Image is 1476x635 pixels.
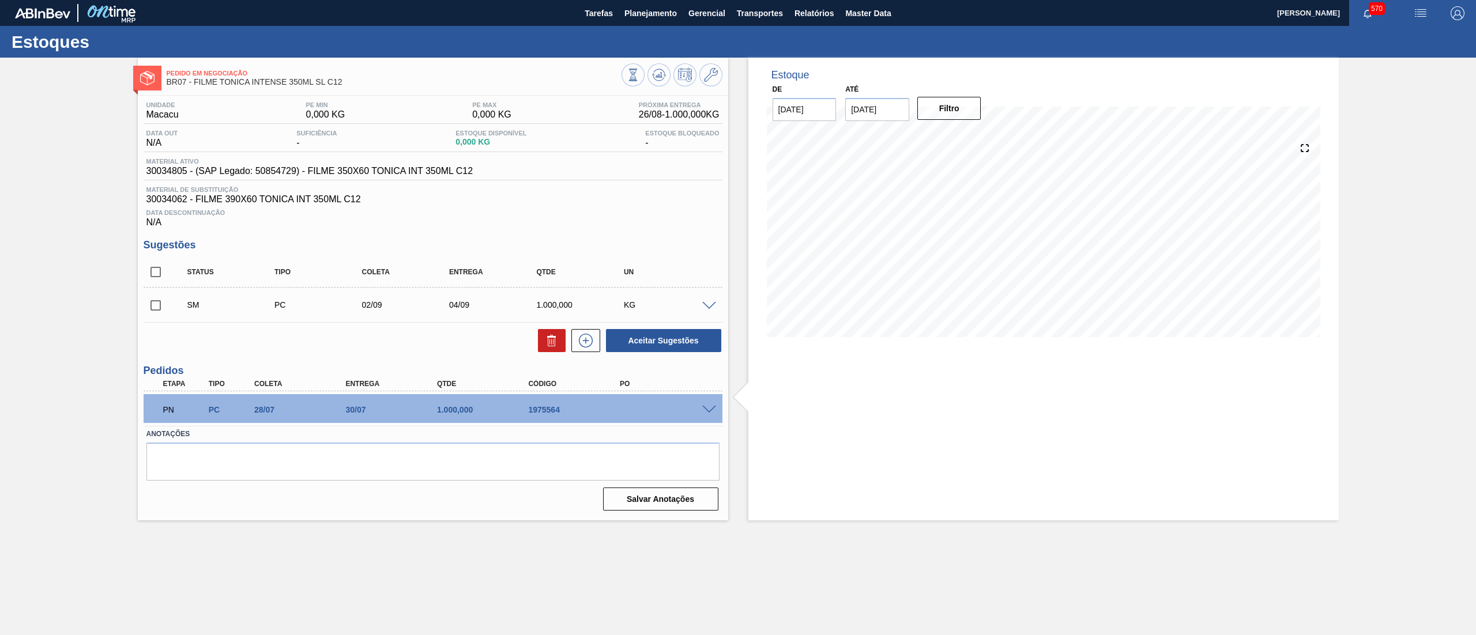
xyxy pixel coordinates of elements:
[146,186,720,193] span: Material de Substituição
[146,194,720,205] span: 30034062 - FILME 390X60 TONICA INT 350ML C12
[306,109,345,120] span: 0,000 KG
[160,397,210,422] div: Pedido em Negociação
[272,300,371,309] div: Pedido de Compra
[472,101,511,108] span: PE MAX
[146,209,720,216] span: Data Descontinuação
[146,158,473,165] span: Material ativo
[624,6,677,20] span: Planejamento
[845,98,909,121] input: dd/mm/yyyy
[845,6,891,20] span: Master Data
[606,329,721,352] button: Aceitar Sugestões
[293,130,340,148] div: -
[206,380,255,388] div: Tipo
[306,101,345,108] span: PE MIN
[621,268,721,276] div: UN
[342,380,447,388] div: Entrega
[272,268,371,276] div: Tipo
[795,6,834,20] span: Relatórios
[533,300,633,309] div: 1.000,000
[773,85,782,93] label: De
[146,130,178,137] span: Data out
[532,329,566,352] div: Excluir Sugestões
[144,205,722,228] div: N/A
[144,365,722,377] h3: Pedidos
[140,71,155,85] img: Ícone
[566,329,600,352] div: Nova sugestão
[617,380,721,388] div: PO
[688,6,725,20] span: Gerencial
[146,109,179,120] span: Macacu
[639,109,720,120] span: 26/08 - 1.000,000 KG
[622,63,645,86] button: Visão Geral dos Estoques
[184,268,284,276] div: Status
[845,85,859,93] label: Até
[585,6,613,20] span: Tarefas
[342,405,447,414] div: 30/07/2025
[12,35,216,48] h1: Estoques
[144,130,181,148] div: N/A
[455,130,526,137] span: Estoque Disponível
[472,109,511,120] span: 0,000 KG
[533,268,633,276] div: Qtde
[160,380,210,388] div: Etapa
[251,405,356,414] div: 28/07/2025
[1414,6,1428,20] img: userActions
[251,380,356,388] div: Coleta
[621,300,721,309] div: KG
[15,8,70,18] img: TNhmsLtSVTkK8tSr43FrP2fwEKptu5GPRR3wAAAABJRU5ErkJggg==
[917,97,981,120] button: Filtro
[642,130,722,148] div: -
[647,63,671,86] button: Atualizar Gráfico
[359,268,458,276] div: Coleta
[1369,2,1385,15] span: 570
[446,300,546,309] div: 04/09/2025
[146,426,720,443] label: Anotações
[699,63,722,86] button: Ir ao Master Data / Geral
[673,63,696,86] button: Programar Estoque
[455,138,526,146] span: 0,000 KG
[600,328,722,353] div: Aceitar Sugestões
[206,405,255,414] div: Pedido de Compra
[184,300,284,309] div: Sugestão Manual
[163,405,207,414] p: PN
[434,405,539,414] div: 1.000,000
[525,405,630,414] div: 1975564
[773,98,837,121] input: dd/mm/yyyy
[446,268,546,276] div: Entrega
[296,130,337,137] span: Suficiência
[359,300,458,309] div: 02/09/2025
[771,69,809,81] div: Estoque
[167,78,622,86] span: BR07 - FILME TONICA INTENSE 350ML SL C12
[146,166,473,176] span: 30034805 - (SAP Legado: 50854729) - FILME 350X60 TONICA INT 350ML C12
[1451,6,1464,20] img: Logout
[167,70,622,77] span: Pedido em Negociação
[737,6,783,20] span: Transportes
[434,380,539,388] div: Qtde
[525,380,630,388] div: Código
[144,239,722,251] h3: Sugestões
[645,130,719,137] span: Estoque Bloqueado
[1349,5,1386,21] button: Notificações
[146,101,179,108] span: Unidade
[603,487,718,511] button: Salvar Anotações
[639,101,720,108] span: Próxima Entrega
